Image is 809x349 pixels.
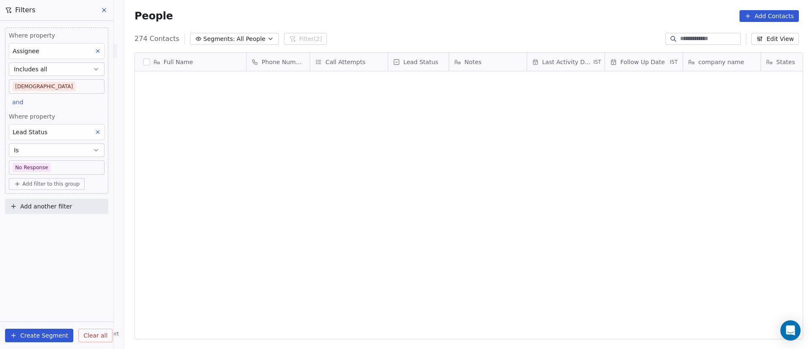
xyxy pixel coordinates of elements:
span: 274 Contacts [134,34,179,44]
span: company name [698,58,744,66]
div: Call Attempts [310,53,388,71]
span: Last Activity Date [542,58,592,66]
button: Add Contacts [739,10,799,22]
span: IST [670,59,678,65]
span: Notes [464,58,481,66]
div: Open Intercom Messenger [780,320,801,341]
button: Edit View [751,33,799,45]
div: Full Name [135,53,246,71]
div: Notes [449,53,527,71]
span: All People [237,35,265,43]
div: grid [135,71,246,340]
span: Segments: [204,35,235,43]
span: Full Name [163,58,193,66]
span: States [776,58,795,66]
span: IST [593,59,601,65]
span: Call Attempts [325,58,365,66]
span: Follow Up Date [620,58,664,66]
div: Phone Number [246,53,310,71]
span: Phone Number [262,58,305,66]
div: Last Activity DateIST [527,53,605,71]
div: company name [683,53,761,71]
div: Follow Up DateIST [605,53,683,71]
div: Lead Status [388,53,449,71]
button: Filter(2) [284,33,327,45]
span: People [134,10,173,22]
span: Lead Status [403,58,438,66]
